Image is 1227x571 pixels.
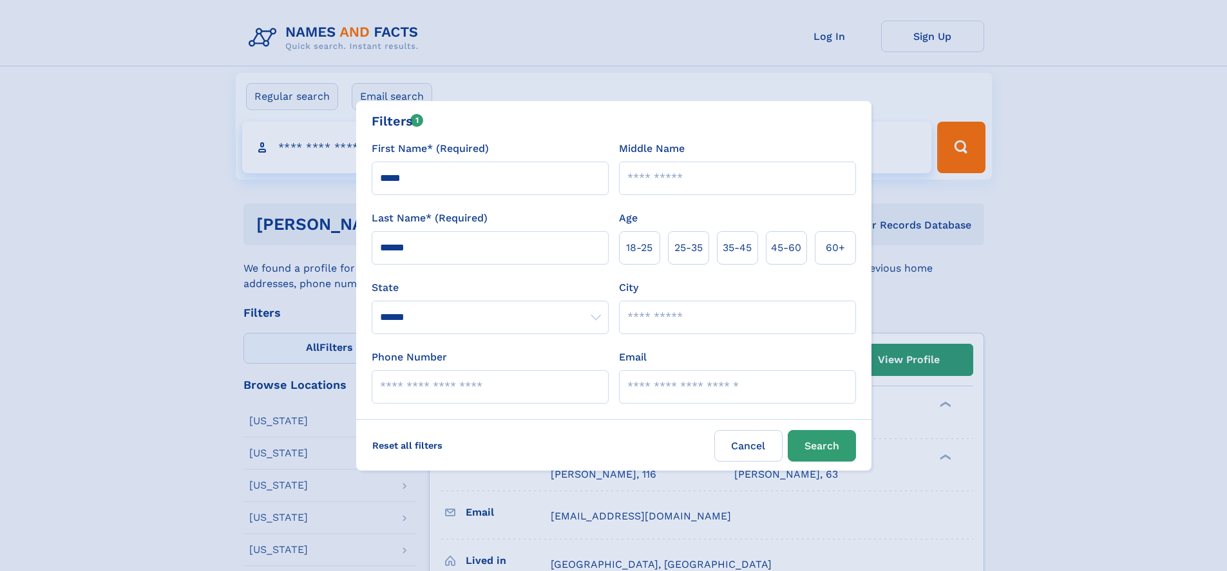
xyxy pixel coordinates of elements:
button: Search [788,430,856,462]
label: State [372,280,609,295]
label: Last Name* (Required) [372,211,488,226]
span: 60+ [826,240,845,256]
label: Cancel [714,430,783,462]
label: Middle Name [619,141,685,156]
span: 18‑25 [626,240,652,256]
label: City [619,280,638,295]
div: Filters [372,111,424,131]
span: 45‑60 [771,240,801,256]
span: 25‑35 [674,240,703,256]
label: Age [619,211,638,226]
label: Reset all filters [364,430,451,461]
label: Phone Number [372,350,447,365]
label: Email [619,350,647,365]
label: First Name* (Required) [372,141,489,156]
span: 35‑45 [723,240,752,256]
